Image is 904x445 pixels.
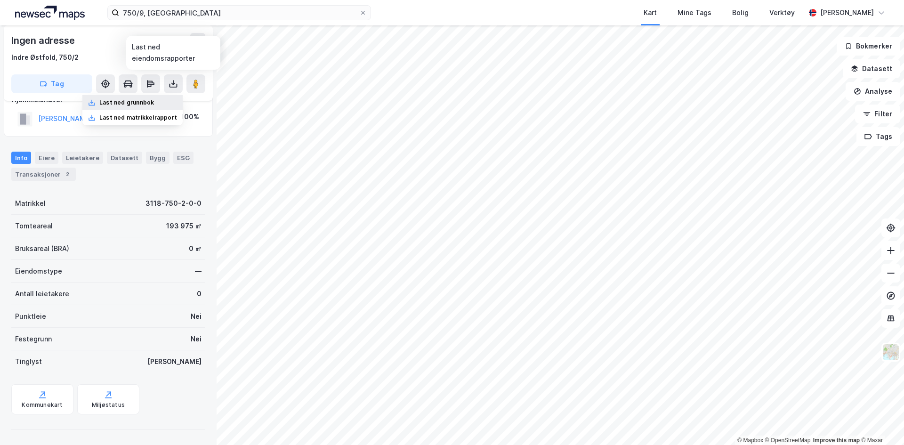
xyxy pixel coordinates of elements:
[15,288,69,299] div: Antall leietakere
[15,6,85,20] img: logo.a4113a55bc3d86da70a041830d287a7e.svg
[855,105,900,123] button: Filter
[15,311,46,322] div: Punktleie
[732,7,749,18] div: Bolig
[191,311,202,322] div: Nei
[145,198,202,209] div: 3118-750-2-0-0
[22,401,63,409] div: Kommunekart
[197,288,202,299] div: 0
[119,6,359,20] input: Søk på adresse, matrikkel, gårdeiere, leietakere eller personer
[15,356,42,367] div: Tinglyst
[11,168,76,181] div: Transaksjoner
[107,152,142,164] div: Datasett
[191,333,202,345] div: Nei
[11,52,79,63] div: Indre Østfold, 750/2
[146,152,169,164] div: Bygg
[15,198,46,209] div: Matrikkel
[765,437,811,444] a: OpenStreetMap
[857,400,904,445] iframe: Chat Widget
[820,7,874,18] div: [PERSON_NAME]
[857,400,904,445] div: Kontrollprogram for chat
[11,33,76,48] div: Ingen adresse
[147,356,202,367] div: [PERSON_NAME]
[166,220,202,232] div: 193 975 ㎡
[769,7,795,18] div: Verktøy
[11,152,31,164] div: Info
[813,437,860,444] a: Improve this map
[181,111,199,122] div: 100%
[35,152,58,164] div: Eiere
[15,220,53,232] div: Tomteareal
[63,170,72,179] div: 2
[644,7,657,18] div: Kart
[15,266,62,277] div: Eiendomstype
[62,152,103,164] div: Leietakere
[189,243,202,254] div: 0 ㎡
[99,99,154,106] div: Last ned grunnbok
[173,152,194,164] div: ESG
[11,74,92,93] button: Tag
[92,401,125,409] div: Miljøstatus
[843,59,900,78] button: Datasett
[856,127,900,146] button: Tags
[846,82,900,101] button: Analyse
[882,343,900,361] img: Z
[15,333,52,345] div: Festegrunn
[99,114,177,121] div: Last ned matrikkelrapport
[737,437,763,444] a: Mapbox
[195,266,202,277] div: —
[15,243,69,254] div: Bruksareal (BRA)
[837,37,900,56] button: Bokmerker
[678,7,711,18] div: Mine Tags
